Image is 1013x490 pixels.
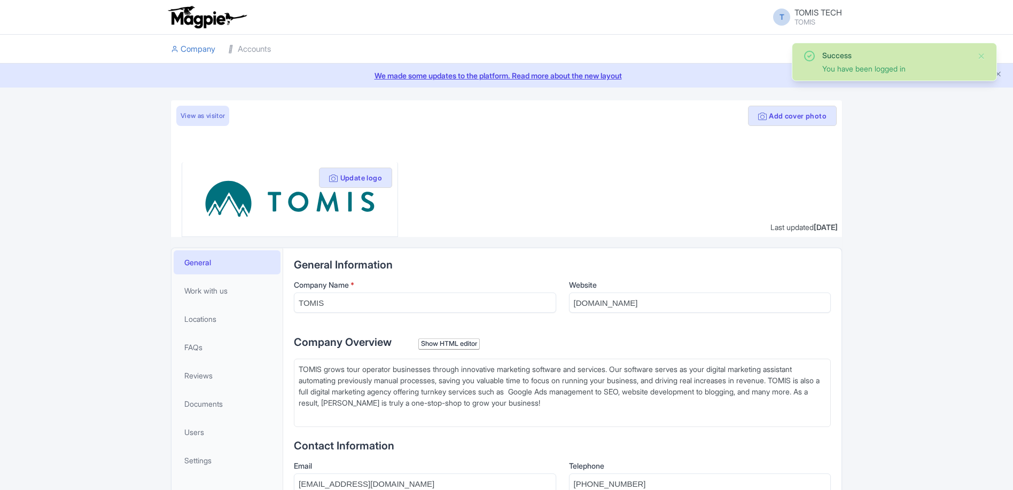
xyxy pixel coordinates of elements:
h2: General Information [294,259,831,271]
button: Close [977,50,986,62]
span: FAQs [184,342,202,353]
span: Website [569,280,597,289]
a: View as visitor [176,106,229,126]
a: Company [171,35,215,64]
span: Settings [184,455,212,466]
a: Reviews [174,363,280,388]
span: Reviews [184,370,213,381]
small: TOMIS [794,19,842,26]
span: Work with us [184,285,228,296]
span: Documents [184,398,223,409]
div: TOMIS grows tour operator businesses through innovative marketing software and services. Our soft... [299,363,826,420]
span: T [773,9,790,26]
button: Update logo [319,168,392,188]
a: T TOMIS TECH TOMIS [767,9,842,26]
div: Show HTML editor [418,338,480,350]
a: Settings [174,448,280,472]
div: You have been logged in [822,63,969,74]
button: Close announcement [994,69,1002,81]
span: Users [184,426,204,438]
div: Success [822,50,969,61]
span: Telephone [569,461,604,470]
a: Accounts [228,35,271,64]
a: Locations [174,307,280,331]
span: Locations [184,313,216,325]
button: Add cover photo [748,106,837,126]
span: General [184,257,211,268]
img: mkc4s83yydzziwnmdm8f.svg [204,171,376,228]
a: We made some updates to the platform. Read more about the new layout [6,70,1007,81]
a: Work with us [174,279,280,303]
h2: Contact Information [294,440,831,452]
a: General [174,250,280,274]
a: Users [174,420,280,444]
span: Company Overview [294,336,392,349]
span: [DATE] [814,223,838,232]
span: Company Name [294,280,349,289]
a: Documents [174,392,280,416]
img: logo-ab69f6fb50320c5b225c76a69d11143b.png [166,5,248,29]
span: Email [294,461,312,470]
a: FAQs [174,335,280,359]
span: TOMIS TECH [794,7,842,18]
div: Last updated [770,222,838,233]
